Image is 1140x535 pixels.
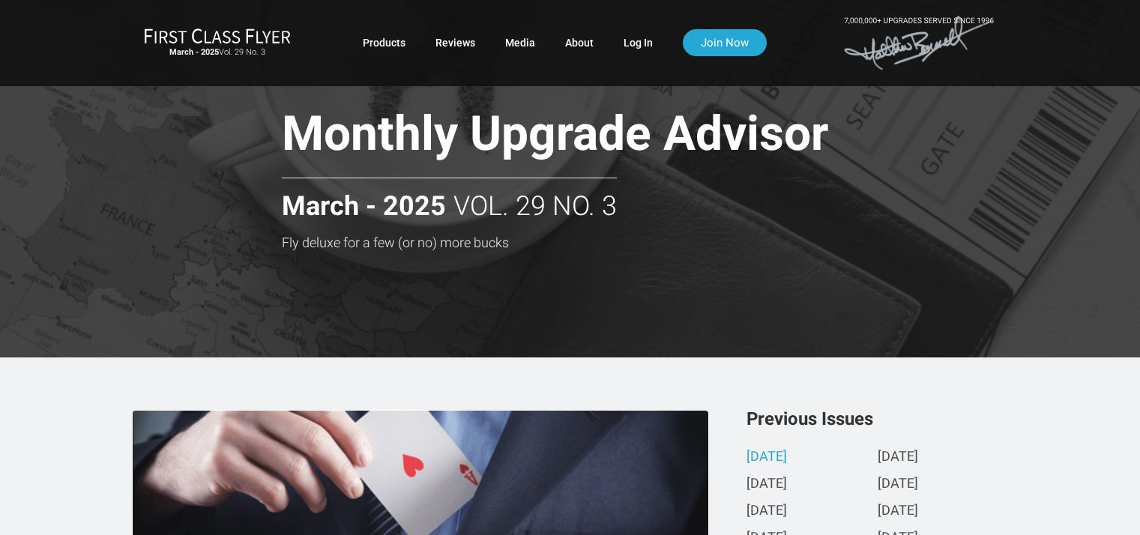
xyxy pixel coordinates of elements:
[565,29,594,56] a: About
[282,235,934,250] h3: Fly deluxe for a few (or no) more bucks
[144,28,291,43] img: First Class Flyer
[144,28,291,58] a: First Class FlyerMarch - 2025Vol. 29 No. 3
[747,410,1009,428] h3: Previous Issues
[505,29,535,56] a: Media
[878,450,918,465] a: [DATE]
[683,29,767,56] a: Join Now
[878,504,918,519] a: [DATE]
[363,29,405,56] a: Products
[169,47,219,57] strong: March - 2025
[144,47,291,58] small: Vol. 29 No. 3
[624,29,653,56] a: Log In
[747,450,787,465] a: [DATE]
[282,192,446,222] strong: March - 2025
[282,108,934,166] h1: Monthly Upgrade Advisor
[435,29,475,56] a: Reviews
[878,477,918,492] a: [DATE]
[747,504,787,519] a: [DATE]
[747,477,787,492] a: [DATE]
[282,178,617,222] h2: Vol. 29 No. 3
